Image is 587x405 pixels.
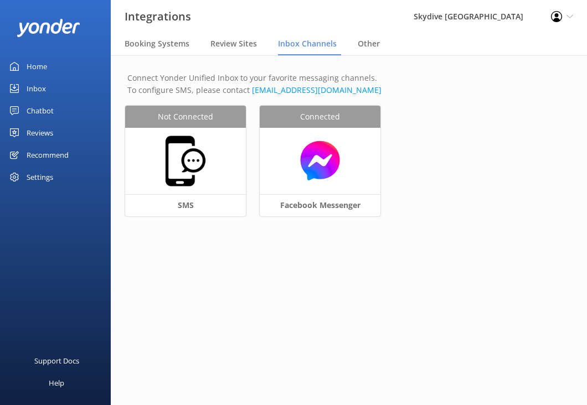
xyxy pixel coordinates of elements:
[127,72,570,97] p: Connect Yonder Unified Inbox to your favorite messaging channels. To configure SMS, please contact
[125,38,189,49] span: Booking Systems
[278,38,337,49] span: Inbox Channels
[260,106,394,230] a: ConnectedFacebook Messenger
[252,85,382,95] a: Send an email to Yonder support team
[34,350,79,372] div: Support Docs
[260,194,380,216] div: Facebook Messenger
[49,372,64,394] div: Help
[27,77,46,100] div: Inbox
[300,111,340,123] span: Connected
[125,8,191,25] h3: Integrations
[27,144,69,166] div: Recommend
[17,19,80,37] img: yonder-white-logo.png
[27,122,53,144] div: Reviews
[27,166,53,188] div: Settings
[358,38,380,49] span: Other
[265,139,375,182] img: messenger.png
[27,55,47,77] div: Home
[210,38,257,49] span: Review Sites
[27,100,54,122] div: Chatbot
